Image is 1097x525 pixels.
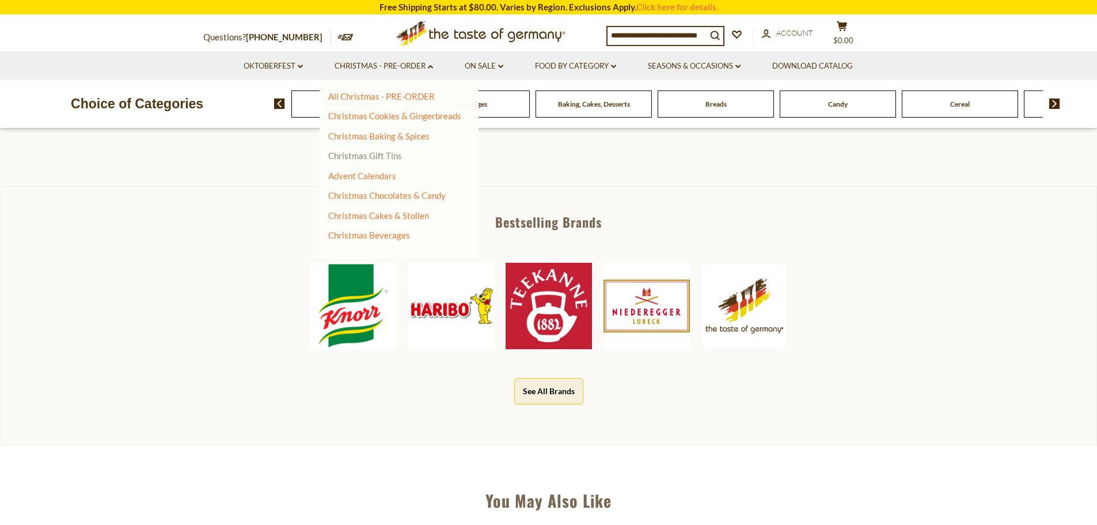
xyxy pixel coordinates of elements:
[833,36,853,45] span: $0.00
[825,21,860,50] button: $0.00
[1,216,1096,228] div: Bestselling Brands
[246,32,322,42] a: [PHONE_NUMBER]
[558,100,630,108] a: Baking, Cakes, Desserts
[203,30,331,45] p: Questions?
[648,60,741,73] a: Seasons & Occasions
[335,60,433,73] a: Christmas - PRE-ORDER
[762,27,813,40] a: Account
[328,91,435,101] a: All Christmas - PRE-ORDER
[705,100,727,108] a: Breads
[328,171,396,181] a: Advent Calendars
[328,190,446,201] a: Christmas Chocolates & Candy
[535,60,616,73] a: Food By Category
[328,230,410,240] a: Christmas Beverages
[636,2,718,12] a: Click here for details.
[514,378,583,404] button: See All Brands
[701,263,788,349] img: The Taste of Germany
[408,263,494,349] img: Haribo
[310,263,396,349] img: Knorr
[274,99,285,109] img: previous arrow
[950,100,970,108] a: Cereal
[776,28,813,37] span: Account
[603,263,690,349] img: Niederegger
[772,60,853,73] a: Download Catalog
[1049,99,1060,109] img: next arrow
[328,131,430,141] a: Christmas Baking & Spices
[149,474,949,522] div: You May Also Like
[465,60,503,73] a: On Sale
[244,60,303,73] a: Oktoberfest
[828,100,848,108] a: Candy
[328,150,402,161] a: Christmas Gift Tins
[328,210,429,221] a: Christmas Cakes & Stollen
[506,263,592,349] img: Teekanne
[328,111,461,121] a: Christmas Cookies & Gingerbreads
